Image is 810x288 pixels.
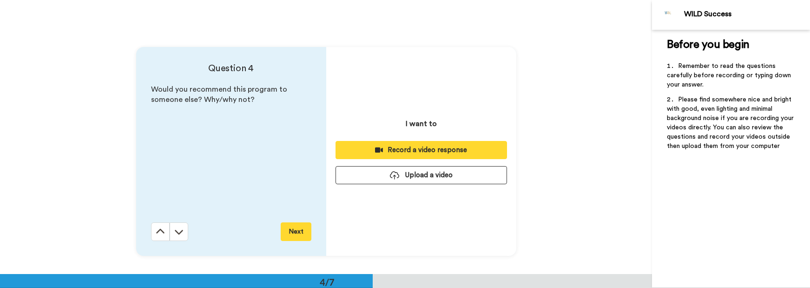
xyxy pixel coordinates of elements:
[667,96,796,149] span: Please find somewhere nice and bright with good, even lighting and minimal background noise if yo...
[343,145,500,155] div: Record a video response
[151,86,289,104] span: Would you recommend this program to someone else? Why/why not?
[151,62,311,75] h4: Question 4
[281,222,311,241] button: Next
[336,141,507,159] button: Record a video response
[684,10,810,19] div: WILD Success
[406,118,437,129] p: I want to
[667,39,749,50] span: Before you begin
[667,63,793,88] span: Remember to read the questions carefully before recording or typing down your answer.
[657,4,679,26] img: Profile Image
[336,166,507,184] button: Upload a video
